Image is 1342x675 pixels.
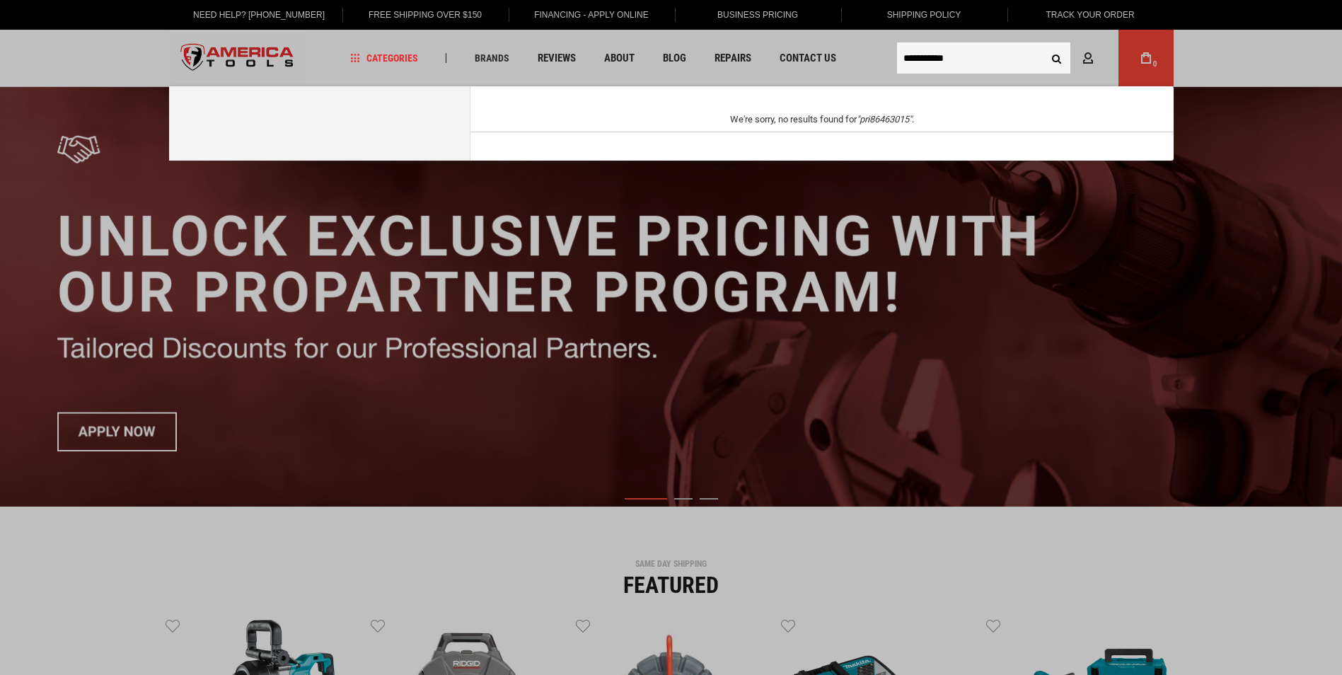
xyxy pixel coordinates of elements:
[475,53,509,63] span: Brands
[344,49,424,68] a: Categories
[350,53,418,63] span: Categories
[505,115,1138,125] div: We're sorry, no results found for .
[1043,45,1070,71] button: Search
[857,114,912,125] em: "pri86463015"
[468,49,516,68] a: Brands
